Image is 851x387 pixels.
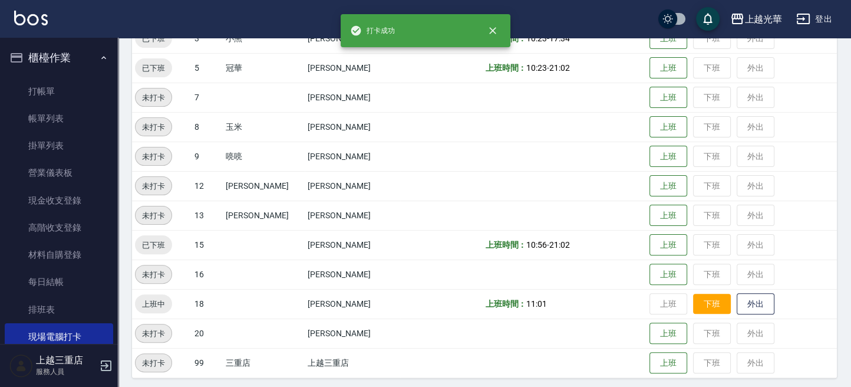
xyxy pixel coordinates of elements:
[526,63,547,73] span: 10:23
[305,24,400,53] td: [PERSON_NAME]
[223,171,305,201] td: [PERSON_NAME]
[223,201,305,230] td: [PERSON_NAME]
[192,348,223,378] td: 99
[744,12,782,27] div: 上越光華
[549,34,570,43] span: 17:34
[5,187,113,214] a: 現金收支登錄
[192,171,223,201] td: 12
[5,241,113,268] a: 材料自購登錄
[135,62,172,74] span: 已下班
[36,355,96,366] h5: 上越三重店
[350,25,395,37] span: 打卡成功
[483,53,647,83] td: -
[696,7,720,31] button: save
[526,34,547,43] span: 10:23
[483,24,647,53] td: -
[223,24,305,53] td: 小黑
[192,319,223,348] td: 20
[649,146,687,168] button: 上班
[305,112,400,142] td: [PERSON_NAME]
[192,201,223,230] td: 13
[305,260,400,289] td: [PERSON_NAME]
[192,230,223,260] td: 15
[5,105,113,132] a: 帳單列表
[305,53,400,83] td: [PERSON_NAME]
[135,32,172,45] span: 已下班
[135,239,172,251] span: 已下班
[725,7,787,31] button: 上越光華
[649,352,687,374] button: 上班
[483,230,647,260] td: -
[305,171,400,201] td: [PERSON_NAME]
[486,299,527,309] b: 上班時間：
[9,354,33,378] img: Person
[223,112,305,142] td: 玉米
[192,260,223,289] td: 16
[136,121,171,133] span: 未打卡
[136,327,171,340] span: 未打卡
[5,159,113,186] a: 營業儀表板
[526,240,547,250] span: 10:56
[526,299,547,309] span: 11:01
[480,18,506,44] button: close
[693,294,731,314] button: 下班
[136,357,171,369] span: 未打卡
[5,296,113,323] a: 排班表
[192,53,223,83] td: 5
[649,28,687,50] button: 上班
[136,268,171,281] span: 未打卡
[649,205,687,227] button: 上班
[5,42,113,73] button: 櫃檯作業
[305,83,400,112] td: [PERSON_NAME]
[305,230,400,260] td: [PERSON_NAME]
[549,63,570,73] span: 21:02
[36,366,96,377] p: 服務人員
[649,175,687,197] button: 上班
[486,63,527,73] b: 上班時間：
[14,11,48,25] img: Logo
[305,348,400,378] td: 上越三重店
[136,180,171,192] span: 未打卡
[649,116,687,138] button: 上班
[192,289,223,319] td: 18
[305,289,400,319] td: [PERSON_NAME]
[305,142,400,171] td: [PERSON_NAME]
[737,293,774,315] button: 外出
[5,268,113,296] a: 每日結帳
[649,57,687,79] button: 上班
[791,8,837,30] button: 登出
[223,142,305,171] td: 喨喨
[223,53,305,83] td: 冠華
[5,323,113,350] a: 現場電腦打卡
[136,150,171,163] span: 未打卡
[192,24,223,53] td: 3
[649,323,687,345] button: 上班
[549,240,570,250] span: 21:02
[5,214,113,241] a: 高階收支登錄
[192,142,223,171] td: 9
[649,87,687,109] button: 上班
[305,319,400,348] td: [PERSON_NAME]
[5,132,113,159] a: 掛單列表
[192,83,223,112] td: 7
[223,348,305,378] td: 三重店
[192,112,223,142] td: 8
[649,234,687,256] button: 上班
[486,240,527,250] b: 上班時間：
[135,298,172,310] span: 上班中
[649,264,687,286] button: 上班
[5,78,113,105] a: 打帳單
[136,209,171,222] span: 未打卡
[305,201,400,230] td: [PERSON_NAME]
[136,91,171,104] span: 未打卡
